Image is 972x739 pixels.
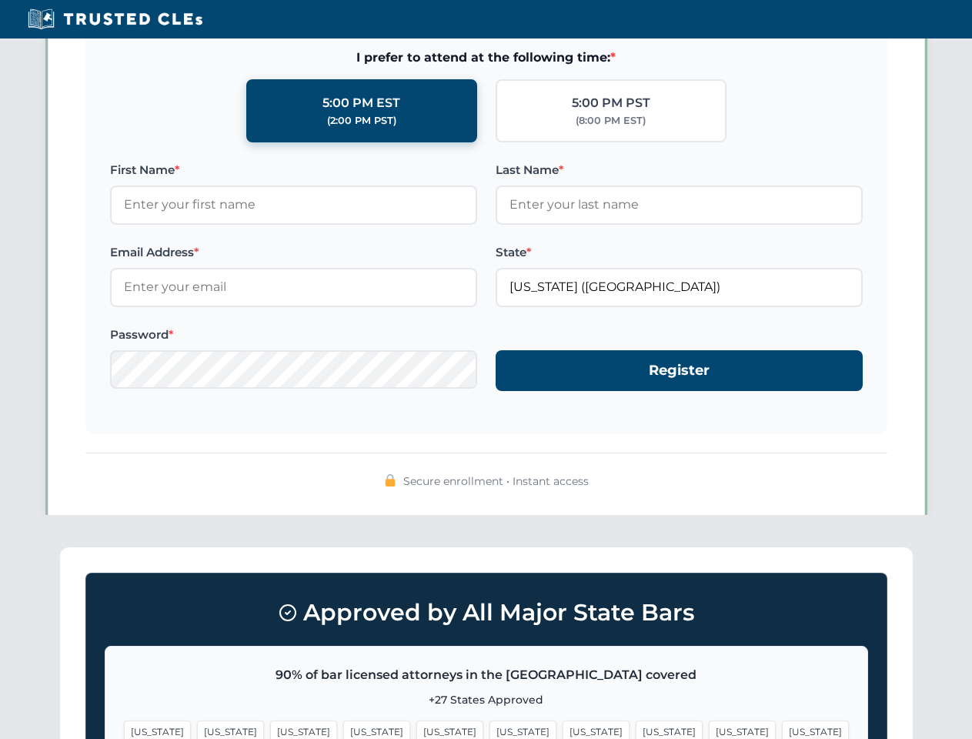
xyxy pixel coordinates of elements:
[403,473,589,490] span: Secure enrollment • Instant access
[124,691,849,708] p: +27 States Approved
[496,161,863,179] label: Last Name
[576,113,646,129] div: (8:00 PM EST)
[384,474,396,487] img: 🔒
[496,243,863,262] label: State
[572,93,650,113] div: 5:00 PM PST
[496,268,863,306] input: Florida (FL)
[496,186,863,224] input: Enter your last name
[110,186,477,224] input: Enter your first name
[110,326,477,344] label: Password
[23,8,207,31] img: Trusted CLEs
[322,93,400,113] div: 5:00 PM EST
[327,113,396,129] div: (2:00 PM PST)
[110,48,863,68] span: I prefer to attend at the following time:
[110,161,477,179] label: First Name
[110,268,477,306] input: Enter your email
[110,243,477,262] label: Email Address
[496,350,863,391] button: Register
[124,665,849,685] p: 90% of bar licensed attorneys in the [GEOGRAPHIC_DATA] covered
[105,592,868,634] h3: Approved by All Major State Bars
